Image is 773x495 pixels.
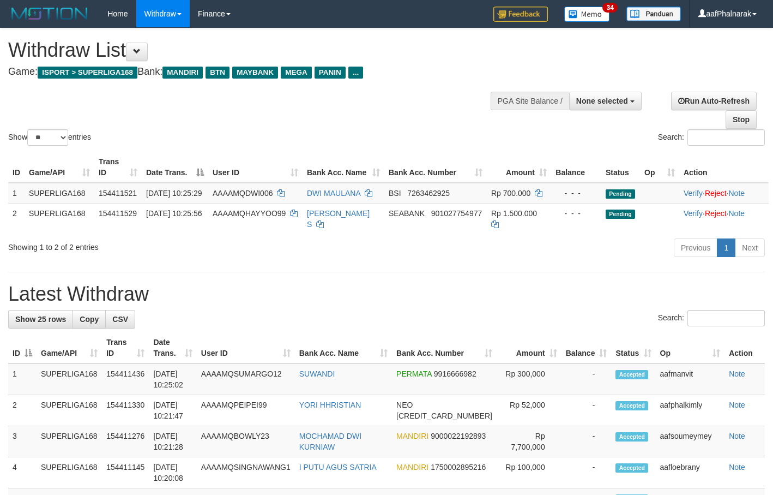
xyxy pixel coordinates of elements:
[112,315,128,324] span: CSV
[281,67,312,79] span: MEGA
[396,432,428,440] span: MANDIRI
[299,432,361,451] a: MOCHAMAD DWI KURNIAW
[487,152,551,183] th: Amount: activate to sort column ascending
[8,283,765,305] h1: Latest Withdraw
[658,129,765,146] label: Search:
[606,189,635,199] span: Pending
[561,332,612,363] th: Balance: activate to sort column ascending
[729,463,745,472] a: Note
[396,369,432,378] span: PERMATA
[431,463,486,472] span: Copy 1750002895216 to clipboard
[299,463,377,472] a: I PUTU AGUS SATRIA
[497,395,561,426] td: Rp 52,000
[671,92,757,110] a: Run Auto-Refresh
[102,395,149,426] td: 154411330
[8,363,37,395] td: 1
[8,237,314,253] div: Showing 1 to 2 of 2 entries
[561,363,612,395] td: -
[149,332,196,363] th: Date Trans.: activate to sort column ascending
[555,188,597,199] div: - - -
[396,401,413,409] span: NEO
[576,97,628,105] span: None selected
[307,189,360,198] a: DWI MAULANA
[213,209,286,218] span: AAAAMQHAYYOO99
[232,67,278,79] span: MAYBANK
[8,457,37,488] td: 4
[102,426,149,457] td: 154411276
[37,395,102,426] td: SUPERLIGA168
[213,189,273,198] span: AAAAMQDWI006
[729,369,745,378] a: Note
[162,67,203,79] span: MANDIRI
[303,152,384,183] th: Bank Acc. Name: activate to sort column ascending
[37,332,102,363] th: Game/API: activate to sort column ascending
[94,152,142,183] th: Trans ID: activate to sort column ascending
[491,189,530,198] span: Rp 700.000
[149,426,196,457] td: [DATE] 10:21:28
[8,152,25,183] th: ID
[705,189,727,198] a: Reject
[197,426,295,457] td: AAAAMQBOWLY23
[396,463,428,472] span: MANDIRI
[656,395,725,426] td: aafphalkimly
[389,189,401,198] span: BSI
[684,189,703,198] a: Verify
[102,363,149,395] td: 154411436
[315,67,346,79] span: PANIN
[561,457,612,488] td: -
[80,315,99,324] span: Copy
[658,310,765,326] label: Search:
[729,432,745,440] a: Note
[307,209,370,229] a: [PERSON_NAME] S
[389,209,425,218] span: SEABANK
[674,238,717,257] a: Previous
[640,152,679,183] th: Op: activate to sort column ascending
[656,332,725,363] th: Op: activate to sort column ascending
[149,363,196,395] td: [DATE] 10:25:02
[431,432,486,440] span: Copy 9000022192893 to clipboard
[37,457,102,488] td: SUPERLIGA168
[8,183,25,204] td: 1
[656,426,725,457] td: aafsoumeymey
[73,310,106,329] a: Copy
[434,369,476,378] span: Copy 9916666982 to clipboard
[8,332,37,363] th: ID: activate to sort column descending
[679,203,769,234] td: · ·
[497,457,561,488] td: Rp 100,000
[8,310,73,329] a: Show 25 rows
[615,463,648,473] span: Accepted
[431,209,482,218] span: Copy 901027754977 to clipboard
[493,7,548,22] img: Feedback.jpg
[27,129,68,146] select: Showentries
[142,152,208,183] th: Date Trans.: activate to sort column descending
[25,203,94,234] td: SUPERLIGA168
[8,426,37,457] td: 3
[735,238,765,257] a: Next
[37,426,102,457] td: SUPERLIGA168
[497,332,561,363] th: Amount: activate to sort column ascending
[197,363,295,395] td: AAAAMQSUMARGO12
[684,209,703,218] a: Verify
[8,5,91,22] img: MOTION_logo.png
[407,189,450,198] span: Copy 7263462925 to clipboard
[396,411,492,420] span: Copy 5859459201250908 to clipboard
[8,129,91,146] label: Show entries
[729,401,745,409] a: Note
[37,363,102,395] td: SUPERLIGA168
[687,129,765,146] input: Search:
[728,189,745,198] a: Note
[561,395,612,426] td: -
[197,332,295,363] th: User ID: activate to sort column ascending
[392,332,497,363] th: Bank Acc. Number: activate to sort column ascending
[679,183,769,204] td: · ·
[146,209,202,218] span: [DATE] 10:25:56
[8,39,504,61] h1: Withdraw List
[149,395,196,426] td: [DATE] 10:21:47
[705,209,727,218] a: Reject
[8,203,25,234] td: 2
[551,152,601,183] th: Balance
[724,332,765,363] th: Action
[564,7,610,22] img: Button%20Memo.svg
[615,401,648,410] span: Accepted
[606,210,635,219] span: Pending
